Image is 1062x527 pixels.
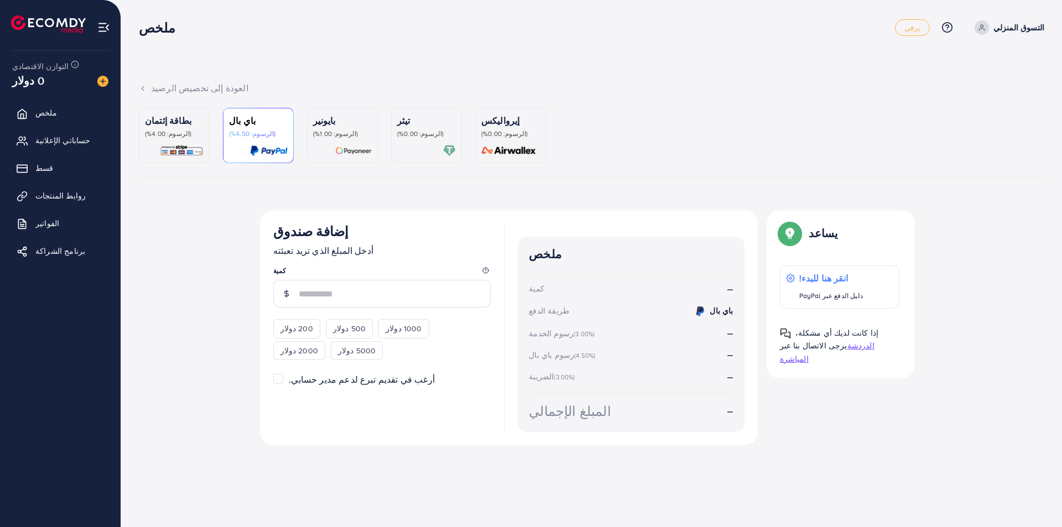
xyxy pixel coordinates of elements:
[574,330,595,338] font: (3.00%)
[8,157,112,179] a: قسط
[780,328,791,339] img: دليل النوافذ المنبثقة
[481,114,519,127] font: إيرواليكس
[8,240,112,262] a: برنامج الشراكة
[273,266,287,275] font: كمية
[229,114,256,127] font: باي بال
[229,129,275,138] font: (الرسوم: 4.50%)
[8,212,112,234] a: الفواتير
[397,129,444,138] font: (الرسوم: 0.00%)
[12,61,69,72] font: التوازن الاقتصادي
[386,323,421,334] font: 1000 دولار
[529,371,554,382] font: الضريبة
[799,272,848,284] font: انقر هنا للبدء!
[145,129,191,138] font: (الرسوم: 4.00%)
[313,129,358,138] font: (الرسوم: 1.00%)
[529,328,574,339] font: رسوم الخدمة
[780,340,874,364] font: الدردشة المباشرة
[809,225,839,241] font: يساعد
[280,345,318,356] font: 2000 دولار
[397,114,410,127] font: تيثر
[1015,477,1054,519] iframe: محادثة
[280,323,313,334] font: 200 دولار
[333,323,366,334] font: 500 دولار
[35,218,59,229] font: الفواتير
[904,23,920,33] font: يرقي
[151,82,248,94] font: العودة إلى تخصيص الرصيد
[97,21,110,34] img: قائمة طعام
[250,144,288,157] img: بطاقة
[970,20,1044,35] a: التسوق المنزلي
[895,19,930,36] a: يرقي
[799,291,863,300] font: دليل الدفع عبر PayPal
[727,327,733,339] font: --
[727,348,733,361] font: --
[273,222,349,241] font: إضافة صندوق
[443,144,456,157] img: بطاقة
[8,102,112,124] a: ملخص
[8,129,112,152] a: حساباتي الإعلانية
[160,144,204,157] img: بطاقة
[8,185,112,207] a: روابط المنتجات
[35,107,58,118] font: ملخص
[727,371,733,383] font: --
[273,244,373,257] font: أدخل المبلغ الذي تريد تعبئته
[145,114,191,127] font: بطاقة إئتمان
[694,305,707,318] img: ائتمان
[529,305,569,316] font: طريقة الدفع
[289,373,435,385] font: أرغب في تقديم تبرع لدعم مدير حسابي.
[338,345,376,356] font: 5000 دولار
[780,327,879,351] font: إذا كانت لديك أي مشكلة، يرجى الاتصال بنا عبر
[35,163,53,174] font: قسط
[574,351,595,360] font: (4.50%)
[313,114,335,127] font: بايونير
[35,190,86,201] font: روابط المنتجات
[35,135,91,146] font: حساباتي الإعلانية
[97,76,108,87] img: صورة
[710,305,733,316] font: باي بال
[727,405,733,417] font: --
[529,401,611,420] font: المبلغ الإجمالي
[335,144,372,157] img: بطاقة
[529,246,561,262] font: ملخص
[481,129,528,138] font: (الرسوم: 0.00%)
[12,72,44,88] font: 0 دولار
[478,144,540,157] img: بطاقة
[780,223,800,243] img: دليل النوافذ المنبثقة
[529,283,544,294] font: كمية
[554,373,575,382] font: (3.00%)
[993,22,1044,33] font: التسوق المنزلي
[529,349,574,361] font: رسوم باي بال
[727,283,733,295] font: --
[35,246,85,257] font: برنامج الشراكة
[139,18,176,37] font: ملخص
[11,15,86,33] img: الشعار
